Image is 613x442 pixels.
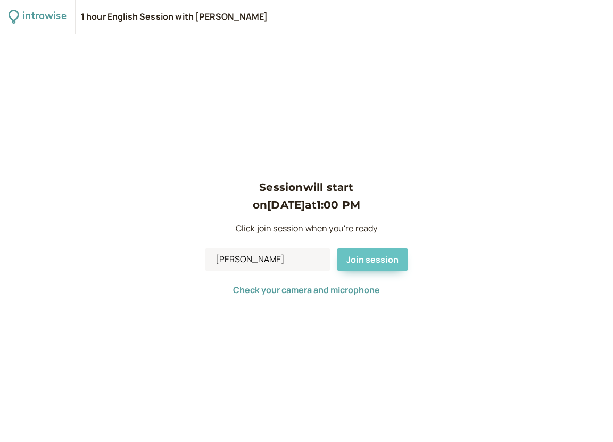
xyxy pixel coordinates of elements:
span: Join session [346,254,399,265]
button: Join session [337,248,408,271]
div: 1 hour English Session with [PERSON_NAME] [81,11,268,23]
input: Your Name [205,248,330,271]
div: introwise [22,9,66,25]
button: Check your camera and microphone [233,285,380,295]
p: Click join session when you're ready [205,222,408,236]
span: Check your camera and microphone [233,284,380,296]
h3: Session will start on [DATE] at 1:00 PM [205,179,408,213]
